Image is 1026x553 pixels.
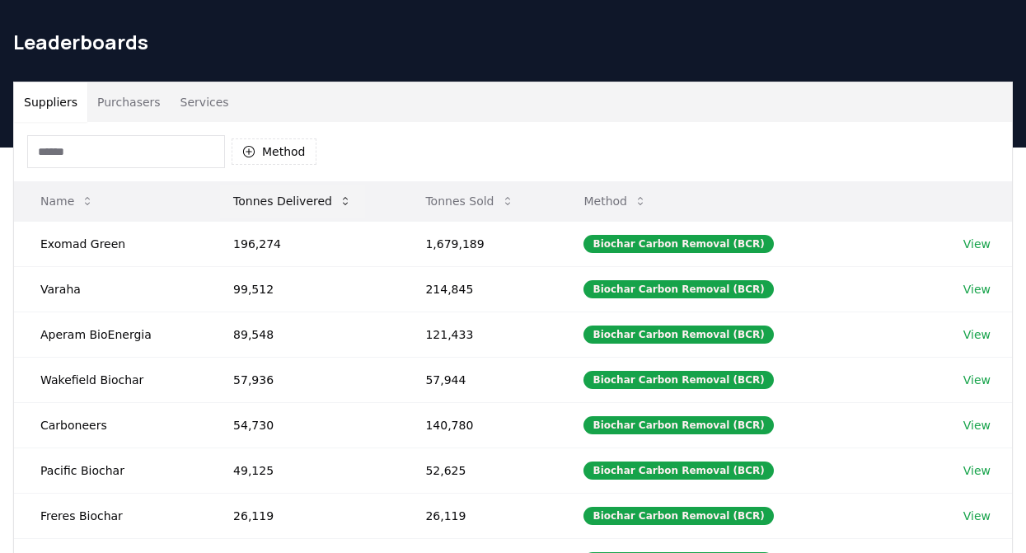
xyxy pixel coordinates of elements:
[27,185,107,218] button: Name
[207,312,399,357] td: 89,548
[583,462,773,480] div: Biochar Carbon Removal (BCR)
[963,417,991,433] a: View
[232,138,316,165] button: Method
[963,462,991,479] a: View
[207,221,399,266] td: 196,274
[963,281,991,298] a: View
[14,357,207,402] td: Wakefield Biochar
[13,29,1013,55] h1: Leaderboards
[14,266,207,312] td: Varaha
[963,372,991,388] a: View
[207,402,399,448] td: 54,730
[583,371,773,389] div: Biochar Carbon Removal (BCR)
[583,280,773,298] div: Biochar Carbon Removal (BCR)
[583,507,773,525] div: Biochar Carbon Removal (BCR)
[963,236,991,252] a: View
[14,312,207,357] td: Aperam BioEnergia
[399,493,557,538] td: 26,119
[399,402,557,448] td: 140,780
[14,402,207,448] td: Carboneers
[583,416,773,434] div: Biochar Carbon Removal (BCR)
[87,82,171,122] button: Purchasers
[963,508,991,524] a: View
[412,185,527,218] button: Tonnes Sold
[220,185,365,218] button: Tonnes Delivered
[570,185,660,218] button: Method
[171,82,239,122] button: Services
[14,493,207,538] td: Freres Biochar
[399,312,557,357] td: 121,433
[583,235,773,253] div: Biochar Carbon Removal (BCR)
[583,326,773,344] div: Biochar Carbon Removal (BCR)
[399,221,557,266] td: 1,679,189
[207,493,399,538] td: 26,119
[207,266,399,312] td: 99,512
[963,326,991,343] a: View
[399,357,557,402] td: 57,944
[399,448,557,493] td: 52,625
[14,221,207,266] td: Exomad Green
[14,448,207,493] td: Pacific Biochar
[207,357,399,402] td: 57,936
[14,82,87,122] button: Suppliers
[399,266,557,312] td: 214,845
[207,448,399,493] td: 49,125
